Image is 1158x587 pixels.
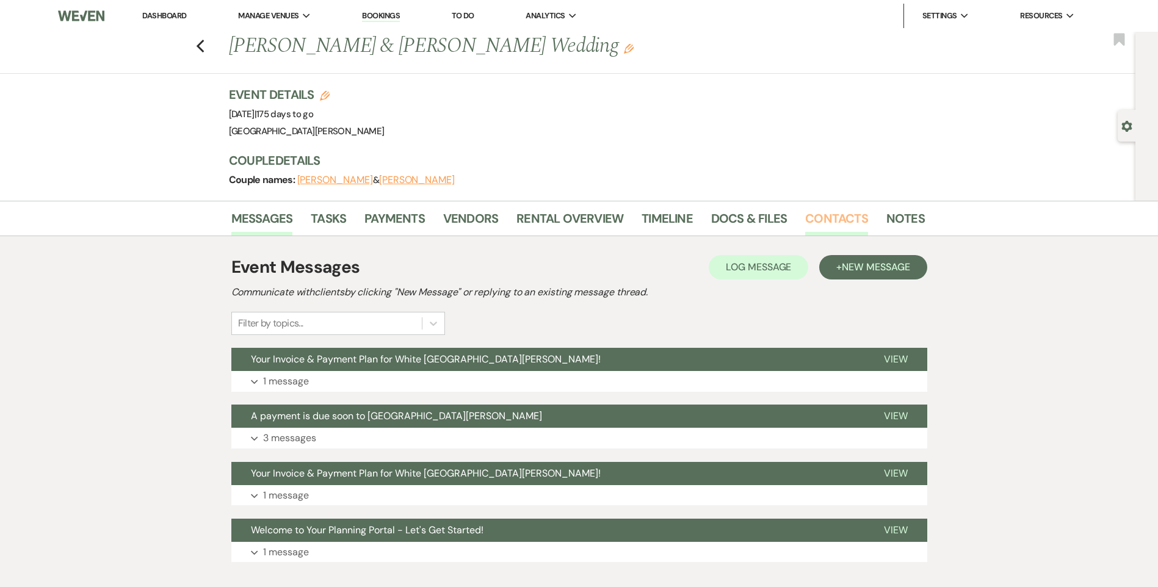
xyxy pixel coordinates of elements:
[263,430,316,446] p: 3 messages
[229,32,776,61] h1: [PERSON_NAME] & [PERSON_NAME] Wedding
[263,544,309,560] p: 1 message
[231,485,927,506] button: 1 message
[819,255,927,279] button: +New Message
[263,488,309,503] p: 1 message
[229,173,297,186] span: Couple names:
[884,353,908,366] span: View
[516,209,623,236] a: Rental Overview
[231,371,927,392] button: 1 message
[263,373,309,389] p: 1 message
[311,209,346,236] a: Tasks
[711,209,787,236] a: Docs & Files
[142,10,186,21] a: Dashboard
[256,108,313,120] span: 175 days to go
[362,10,400,22] a: Bookings
[297,175,373,185] button: [PERSON_NAME]
[379,175,455,185] button: [PERSON_NAME]
[642,209,693,236] a: Timeline
[624,43,634,54] button: Edit
[297,174,455,186] span: &
[231,542,927,563] button: 1 message
[884,409,908,422] span: View
[922,10,957,22] span: Settings
[364,209,425,236] a: Payments
[726,261,791,273] span: Log Message
[864,519,927,542] button: View
[1020,10,1062,22] span: Resources
[229,86,385,103] h3: Event Details
[231,405,864,428] button: A payment is due soon to [GEOGRAPHIC_DATA][PERSON_NAME]
[229,125,385,137] span: [GEOGRAPHIC_DATA][PERSON_NAME]
[231,209,293,236] a: Messages
[452,10,474,21] a: To Do
[864,348,927,371] button: View
[443,209,498,236] a: Vendors
[229,108,314,120] span: [DATE]
[251,467,601,480] span: Your Invoice & Payment Plan for White [GEOGRAPHIC_DATA][PERSON_NAME]!
[238,10,299,22] span: Manage Venues
[231,519,864,542] button: Welcome to Your Planning Portal - Let's Get Started!
[251,353,601,366] span: Your Invoice & Payment Plan for White [GEOGRAPHIC_DATA][PERSON_NAME]!
[251,524,483,536] span: Welcome to Your Planning Portal - Let's Get Started!
[526,10,565,22] span: Analytics
[238,316,303,331] div: Filter by topics...
[842,261,910,273] span: New Message
[58,3,104,29] img: Weven Logo
[231,428,927,448] button: 3 messages
[251,409,542,422] span: A payment is due soon to [GEOGRAPHIC_DATA][PERSON_NAME]
[229,152,913,169] h3: Couple Details
[709,255,808,279] button: Log Message
[864,462,927,485] button: View
[1121,120,1132,131] button: Open lead details
[884,524,908,536] span: View
[231,348,864,371] button: Your Invoice & Payment Plan for White [GEOGRAPHIC_DATA][PERSON_NAME]!
[231,254,360,280] h1: Event Messages
[805,209,868,236] a: Contacts
[231,285,927,300] h2: Communicate with clients by clicking "New Message" or replying to an existing message thread.
[886,209,925,236] a: Notes
[255,108,313,120] span: |
[884,467,908,480] span: View
[231,462,864,485] button: Your Invoice & Payment Plan for White [GEOGRAPHIC_DATA][PERSON_NAME]!
[864,405,927,428] button: View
